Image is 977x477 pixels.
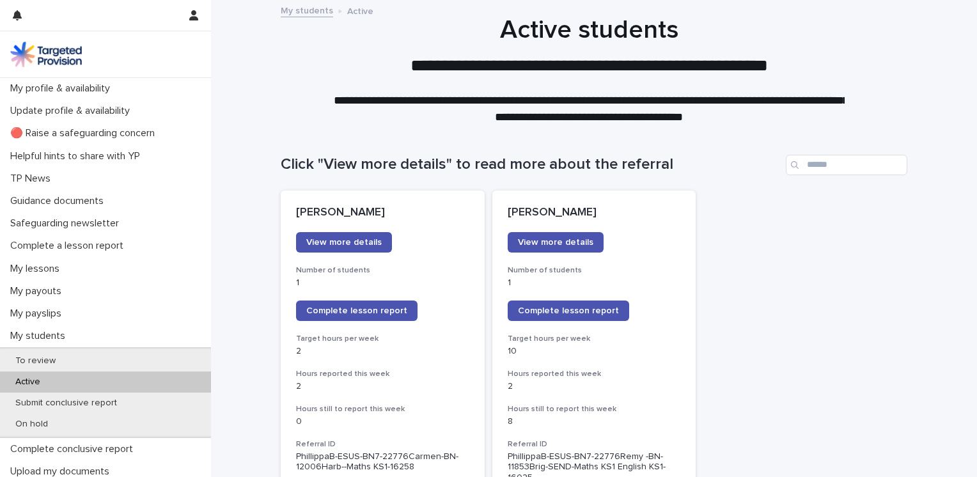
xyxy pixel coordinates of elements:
[508,381,681,392] p: 2
[5,127,165,139] p: 🔴 Raise a safeguarding concern
[508,369,681,379] h3: Hours reported this week
[508,346,681,357] p: 10
[5,217,129,230] p: Safeguarding newsletter
[508,206,681,220] p: [PERSON_NAME]
[5,173,61,185] p: TP News
[281,155,781,174] h1: Click "View more details" to read more about the referral
[306,238,382,247] span: View more details
[5,82,120,95] p: My profile & availability
[5,195,114,207] p: Guidance documents
[5,398,127,409] p: Submit conclusive report
[5,330,75,342] p: My students
[5,263,70,275] p: My lessons
[296,404,469,414] h3: Hours still to report this week
[5,308,72,320] p: My payslips
[508,265,681,276] h3: Number of students
[296,439,469,450] h3: Referral ID
[518,238,593,247] span: View more details
[5,150,150,162] p: Helpful hints to share with YP
[508,404,681,414] h3: Hours still to report this week
[5,356,66,366] p: To review
[296,369,469,379] h3: Hours reported this week
[508,278,681,288] p: 1
[296,334,469,344] h3: Target hours per week
[786,155,907,175] input: Search
[276,15,902,45] h1: Active students
[347,3,373,17] p: Active
[508,232,604,253] a: View more details
[508,334,681,344] h3: Target hours per week
[296,278,469,288] p: 1
[518,306,619,315] span: Complete lesson report
[296,346,469,357] p: 2
[5,377,51,387] p: Active
[508,301,629,321] a: Complete lesson report
[281,3,333,17] a: My students
[5,240,134,252] p: Complete a lesson report
[508,416,681,427] p: 8
[508,439,681,450] h3: Referral ID
[5,105,140,117] p: Update profile & availability
[296,265,469,276] h3: Number of students
[296,416,469,427] p: 0
[10,42,82,67] img: M5nRWzHhSzIhMunXDL62
[296,301,418,321] a: Complete lesson report
[5,419,58,430] p: On hold
[306,306,407,315] span: Complete lesson report
[296,206,469,220] p: [PERSON_NAME]
[296,451,469,473] p: PhillippaB-ESUS-BN7-22776Carmen-BN-12006Harb--Maths KS1-16258
[5,285,72,297] p: My payouts
[296,232,392,253] a: View more details
[5,443,143,455] p: Complete conclusive report
[296,381,469,392] p: 2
